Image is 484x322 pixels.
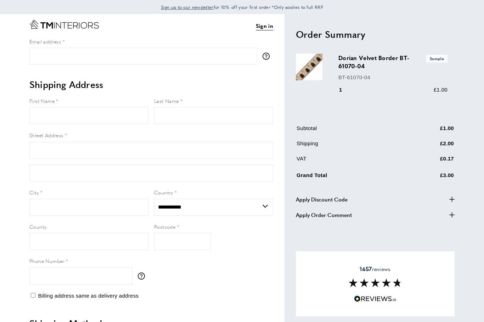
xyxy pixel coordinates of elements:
[297,139,404,153] td: Shipping
[434,87,448,93] span: £1.00
[31,293,35,298] input: Billing address same as delivery address
[297,154,404,168] td: VAT
[29,131,63,139] span: Street Address
[349,279,402,287] img: Reviews section
[29,97,55,104] span: First Name
[154,223,175,230] span: Postcode
[360,265,390,273] span: reviews
[161,4,214,10] span: Sign up to our newsletter
[138,273,148,280] button: More information
[263,53,273,60] button: More information
[338,86,352,94] div: 1
[360,265,372,273] strong: 1657
[29,257,64,264] span: Phone Number
[296,28,455,41] h2: Order Summary
[426,55,448,62] span: Sample
[296,195,348,204] span: Apply Discount Code
[405,154,454,168] td: £0.17
[354,295,396,302] img: Reviews.io 5 stars
[297,170,404,185] td: Grand Total
[161,4,323,10] span: for 10% off your first order *Only applies to full RRP
[29,189,39,196] span: City
[38,293,139,299] span: Billing address same as delivery address
[29,20,99,29] a: Go to Home page
[296,211,352,219] span: Apply Order Comment
[154,97,179,104] span: Last Name
[405,139,454,153] td: £2.00
[296,54,322,80] img: Dorian Velvet Border BT-61070-04
[29,223,46,230] span: County
[405,124,454,138] td: £1.00
[256,22,273,30] a: Sign in
[154,189,173,196] span: Country
[29,38,61,45] span: Email address
[29,78,273,91] h2: Shipping Address
[338,54,448,70] h3: Dorian Velvet Border BT-61070-04
[405,170,454,185] td: £3.00
[338,73,448,82] p: BT-61070-04
[161,4,214,11] a: Sign up to our newsletter
[297,124,404,138] td: Subtotal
